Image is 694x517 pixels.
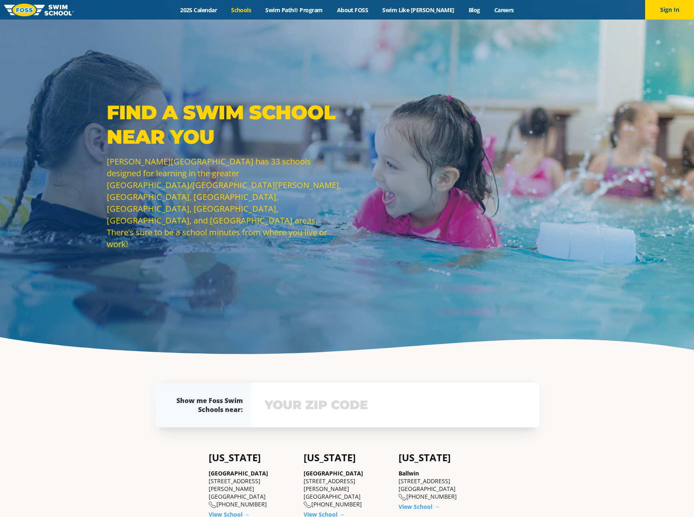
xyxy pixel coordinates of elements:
a: Schools [224,6,258,14]
h4: [US_STATE] [209,452,295,463]
div: [STREET_ADDRESS][PERSON_NAME] [GEOGRAPHIC_DATA] [PHONE_NUMBER] [209,469,295,508]
img: FOSS Swim School Logo [4,4,74,16]
a: 2025 Calendar [173,6,224,14]
a: [GEOGRAPHIC_DATA] [304,469,363,477]
h4: [US_STATE] [304,452,390,463]
a: Blog [461,6,487,14]
a: About FOSS [330,6,375,14]
p: [PERSON_NAME][GEOGRAPHIC_DATA] has 33 schools designed for learning in the greater [GEOGRAPHIC_DA... [107,156,343,250]
a: View School → [399,503,440,510]
div: [STREET_ADDRESS][PERSON_NAME] [GEOGRAPHIC_DATA] [PHONE_NUMBER] [304,469,390,508]
div: [STREET_ADDRESS] [GEOGRAPHIC_DATA] [PHONE_NUMBER] [399,469,485,501]
input: YOUR ZIP CODE [262,393,528,417]
h4: [US_STATE] [399,452,485,463]
a: [GEOGRAPHIC_DATA] [209,469,268,477]
a: Swim Path® Program [258,6,330,14]
a: Swim Like [PERSON_NAME] [375,6,462,14]
img: location-phone-o-icon.svg [304,502,311,508]
a: Careers [487,6,521,14]
a: Ballwin [399,469,419,477]
img: location-phone-o-icon.svg [399,494,406,501]
img: location-phone-o-icon.svg [209,502,216,508]
div: Show me Foss Swim Schools near: [171,396,243,414]
p: Find a Swim School Near You [107,100,343,149]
